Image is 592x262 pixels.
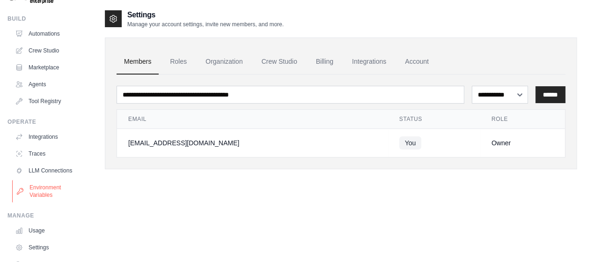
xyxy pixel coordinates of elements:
th: Role [480,110,565,129]
a: Crew Studio [11,43,82,58]
div: [EMAIL_ADDRESS][DOMAIN_NAME] [128,138,377,148]
a: Integrations [344,49,394,75]
th: Email [117,110,388,129]
a: Tool Registry [11,94,82,109]
a: Roles [162,49,194,75]
div: Build [7,15,82,22]
a: Billing [308,49,341,75]
p: Manage your account settings, invite new members, and more. [127,21,284,28]
a: Crew Studio [254,49,305,75]
div: Operate [7,118,82,126]
a: Account [397,49,436,75]
div: Owner [491,138,554,148]
a: LLM Connections [11,163,82,178]
a: Members [117,49,159,75]
h2: Settings [127,9,284,21]
a: Automations [11,26,82,41]
a: Integrations [11,129,82,144]
a: Marketplace [11,60,82,75]
div: Manage [7,212,82,219]
th: Status [388,110,480,129]
a: Agents [11,77,82,92]
a: Usage [11,223,82,238]
a: Traces [11,146,82,161]
a: Organization [198,49,250,75]
span: You [399,136,422,150]
a: Environment Variables [12,180,83,202]
a: Settings [11,240,82,255]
